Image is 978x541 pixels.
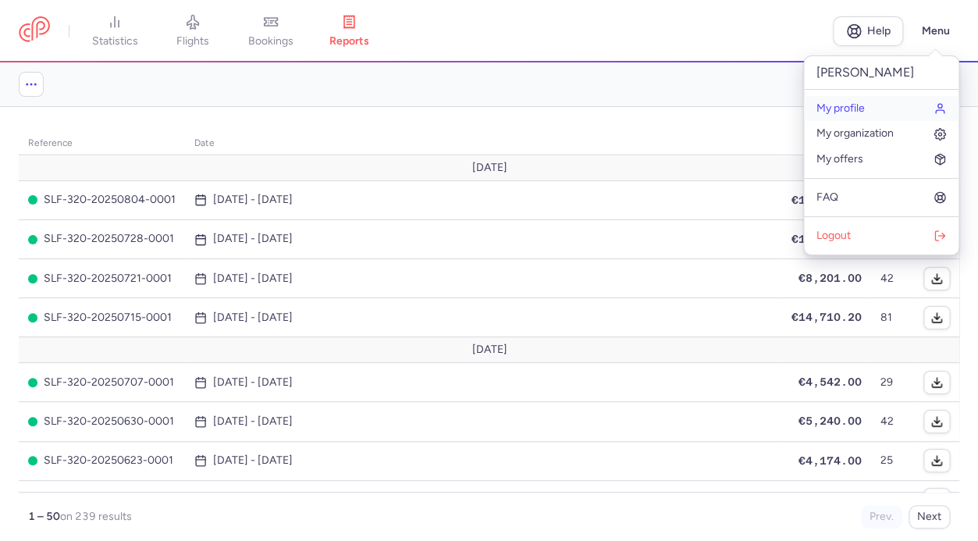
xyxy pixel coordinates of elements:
[176,34,209,48] span: flights
[798,415,862,427] span: €5,240.00
[28,415,176,428] span: SLF-320-20250630-0001
[92,34,138,48] span: statistics
[833,16,903,46] a: Help
[782,132,871,155] th: amount
[909,505,950,529] button: Next
[310,14,388,48] a: reports
[28,194,176,206] span: SLF-320-20250804-0001
[28,376,176,389] span: SLF-320-20250707-0001
[28,233,176,245] span: SLF-320-20250728-0001
[816,191,838,204] span: FAQ
[816,153,863,166] span: My offers
[804,56,958,90] p: [PERSON_NAME]
[213,454,293,467] time: [DATE] - [DATE]
[804,223,958,248] button: Logout
[60,510,132,523] span: on 239 results
[867,25,891,37] span: Help
[871,480,914,519] td: 24
[871,363,914,402] td: 29
[871,441,914,480] td: 25
[213,415,293,428] time: [DATE] - [DATE]
[871,402,914,441] td: 42
[791,233,862,245] span: €10,081.30
[791,311,862,323] span: €14,710.20
[213,376,293,389] time: [DATE] - [DATE]
[213,233,293,245] time: [DATE] - [DATE]
[471,162,507,174] span: [DATE]
[213,194,293,206] time: [DATE] - [DATE]
[213,272,293,285] time: [DATE] - [DATE]
[28,454,176,467] span: SLF-320-20250623-0001
[248,34,293,48] span: bookings
[213,311,293,324] time: [DATE] - [DATE]
[871,259,914,298] td: 42
[232,14,310,48] a: bookings
[804,185,958,210] a: FAQ
[28,272,176,285] span: SLF-320-20250721-0001
[816,127,894,140] span: My organization
[28,311,176,324] span: SLF-320-20250715-0001
[804,121,958,146] a: My organization
[871,298,914,337] td: 81
[19,132,185,155] th: reference
[798,272,862,284] span: €8,201.00
[19,16,50,45] a: CitizenPlane red outlined logo
[861,505,902,529] button: Prev.
[816,102,865,115] span: My profile
[791,194,862,206] span: €18,842.50
[28,510,60,523] strong: 1 – 50
[76,14,154,48] a: statistics
[154,14,232,48] a: flights
[798,454,862,467] span: €4,174.00
[185,132,782,155] th: date
[798,375,862,388] span: €4,542.00
[816,230,851,242] span: Logout
[912,16,959,46] button: Menu
[804,147,958,172] a: My offers
[804,96,958,121] a: My profile
[329,34,369,48] span: reports
[471,343,507,356] span: [DATE]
